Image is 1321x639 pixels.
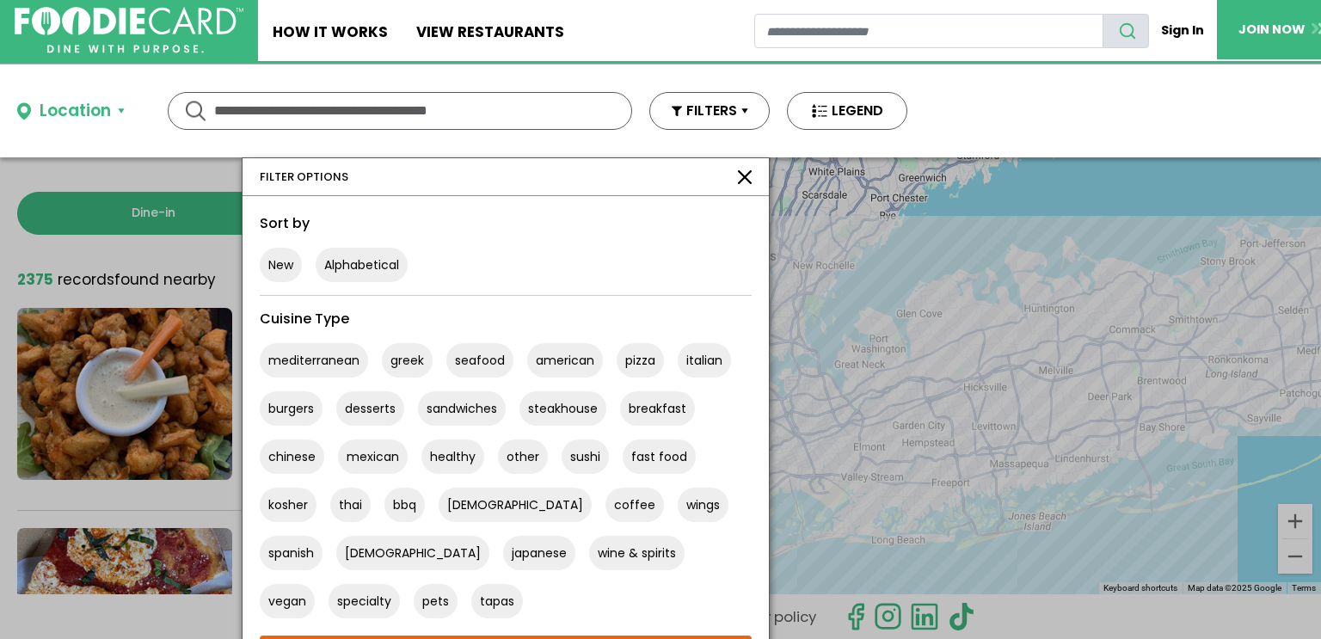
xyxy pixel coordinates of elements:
button: FILTERS [649,92,770,130]
button: tapas [471,584,523,618]
button: kosher [260,488,316,522]
button: japanese [503,536,575,570]
button: Alphabetical [316,248,408,282]
button: thai [330,488,371,522]
div: FILTER OPTIONS [260,169,348,186]
button: [DEMOGRAPHIC_DATA] [336,536,489,570]
div: Sort by [260,213,752,234]
button: healthy [421,439,484,474]
div: Location [40,99,111,124]
button: sushi [562,439,609,474]
button: spanish [260,536,323,570]
button: fast food [623,439,696,474]
button: american [527,343,603,378]
button: pets [414,584,458,618]
button: breakfast [620,391,695,426]
button: bbq [384,488,425,522]
button: wings [678,488,728,522]
button: wine & spirits [589,536,685,570]
button: coffee [605,488,664,522]
button: burgers [260,391,323,426]
div: Cuisine Type [260,309,752,329]
button: mediterranean [260,343,368,378]
button: steakhouse [519,391,606,426]
button: desserts [336,391,404,426]
button: seafood [446,343,513,378]
button: search [1103,14,1149,48]
button: LEGEND [787,92,907,130]
button: [DEMOGRAPHIC_DATA] [439,488,592,522]
button: specialty [329,584,400,618]
button: vegan [260,584,315,618]
a: Sign In [1149,14,1217,47]
button: mexican [338,439,408,474]
input: restaurant search [754,14,1103,48]
button: chinese [260,439,324,474]
button: New [260,248,302,282]
button: sandwiches [418,391,506,426]
img: FoodieCard; Eat, Drink, Save, Donate [15,7,243,53]
button: greek [382,343,433,378]
button: pizza [617,343,664,378]
button: other [498,439,548,474]
button: italian [678,343,731,378]
button: Location [17,99,125,124]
